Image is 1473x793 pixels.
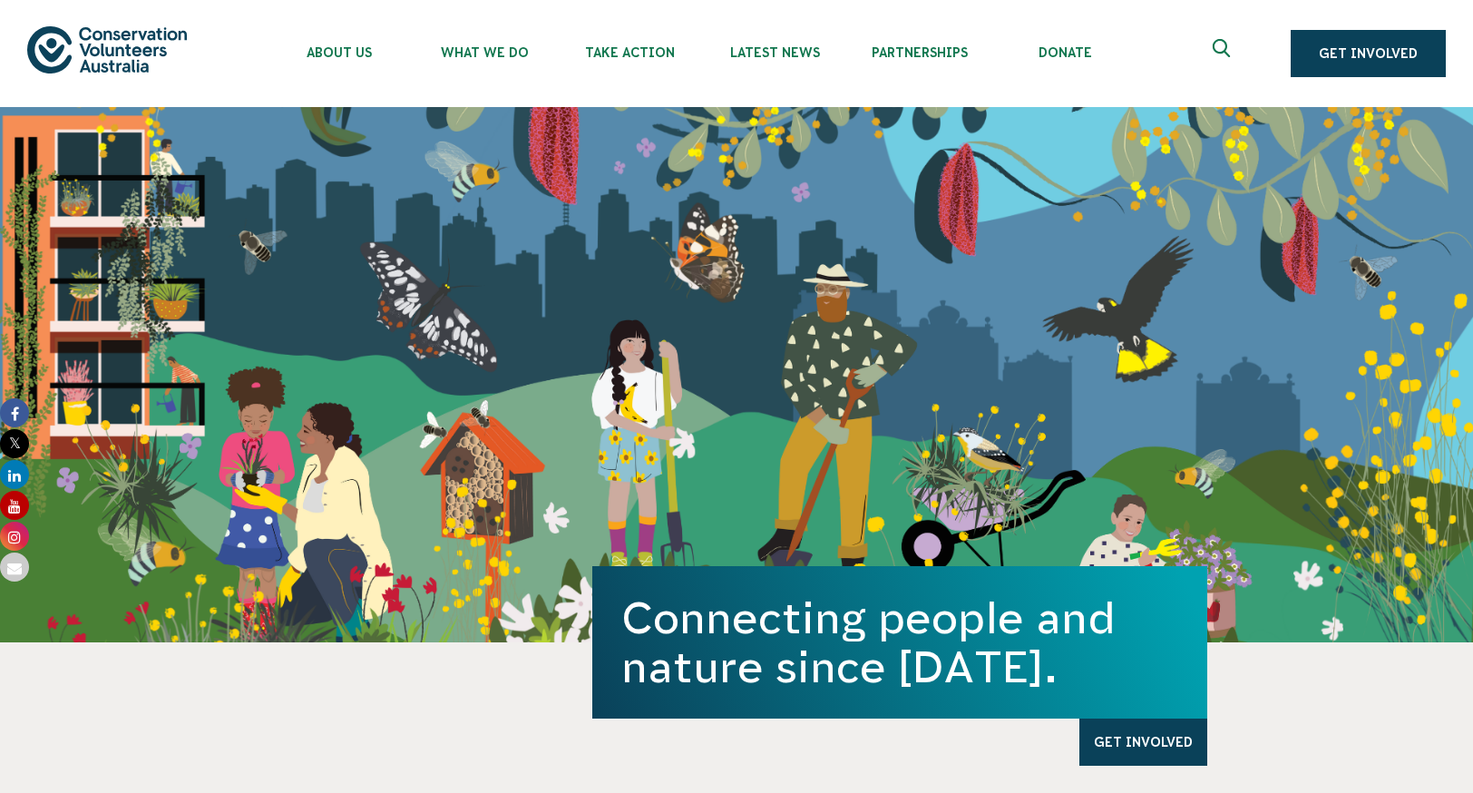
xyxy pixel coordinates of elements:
span: Expand search box [1213,39,1235,68]
span: Donate [992,45,1137,60]
button: Expand search box Close search box [1202,32,1245,75]
span: Partnerships [847,45,992,60]
img: logo.svg [27,26,187,73]
a: Get Involved [1291,30,1446,77]
h1: Connecting people and nature since [DATE]. [621,593,1178,691]
span: Latest News [702,45,847,60]
span: What We Do [412,45,557,60]
span: Take Action [557,45,702,60]
a: Get Involved [1079,719,1207,766]
span: About Us [267,45,412,60]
